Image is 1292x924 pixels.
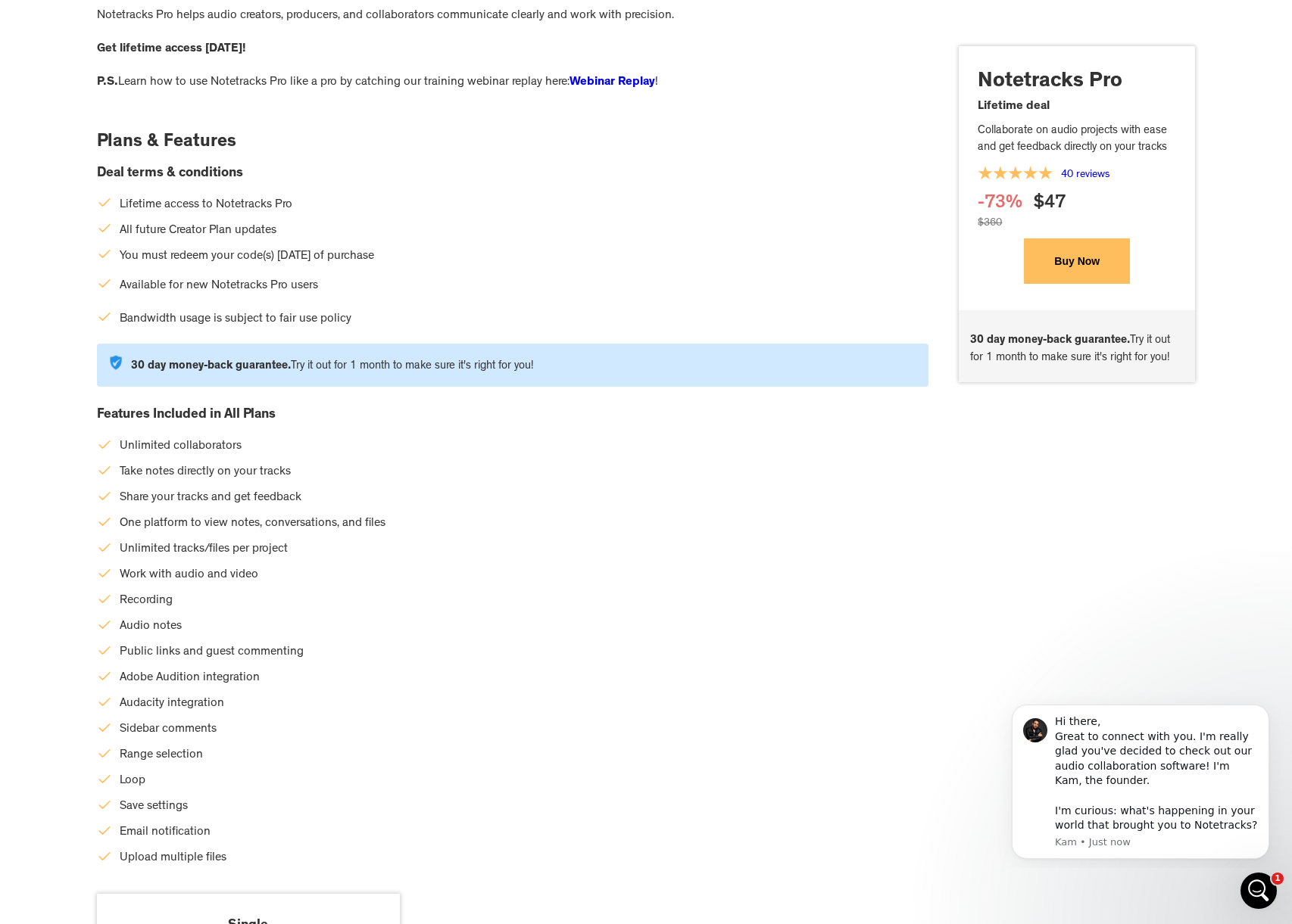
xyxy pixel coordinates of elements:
[120,695,224,713] div: Audacity integration
[1034,193,1066,216] div: $47
[978,98,1176,116] p: Lifetime deal
[120,798,188,816] div: Save settings
[131,359,533,376] p: Try it out for 1 month to make sure it's right for you!
[120,643,304,661] div: Public links and guest commenting
[120,515,385,533] div: One platform to view notes, conversations, and files
[120,772,145,790] div: Loop
[120,277,318,295] div: Available for new Notetracks Pro users
[120,247,374,266] div: You must redeem your code(s) [DATE] of purchase
[978,123,1176,157] p: Collaborate on audio projects with ease and get feedback directly on your tracks
[97,164,928,192] div: Deal terms & conditions
[97,7,928,40] div: Notetracks Pro helps audio creators, producers, and collaborators communicate clearly and work wi...
[978,193,1022,216] div: -73%
[120,437,242,456] div: Unlimited collaborators
[120,222,276,240] div: All future Creator Plan updates
[570,76,655,89] a: Webinar Replay
[120,540,288,558] div: Unlimited tracks/files per project
[120,489,301,507] div: Share your tracks and get feedback
[97,43,245,55] strong: Get lifetime access [DATE]!
[131,361,291,372] strong: 30 day money-back guarantee.
[120,566,258,584] div: Work with audio and video
[120,669,260,687] div: Adobe Audition integration
[120,746,203,764] div: Range selection
[120,592,173,610] div: Recording
[97,76,118,89] strong: P.S.
[120,720,217,739] div: Sidebar comments
[120,618,182,636] div: Audio notes
[97,129,324,164] div: Plans & Features
[120,463,291,481] div: Take notes directly on your tracks
[97,73,928,129] div: Learn how to use Notetracks Pro like a pro by catching our training webinar replay here: !
[1024,238,1130,284] button: Buy Now
[120,823,211,842] div: Email notification
[1241,873,1277,909] iframe: Intercom live chat
[970,335,1130,347] strong: 30 day money-back guarantee.
[970,333,1184,367] p: Try it out for 1 month to make sure it's right for you!
[97,406,928,434] div: Features Included in All Plans
[120,196,292,214] div: Lifetime access to Notetracks Pro
[1272,873,1284,885] span: 1
[978,69,1176,98] p: Notetracks Pro
[120,849,226,867] div: Upload multiple files
[1061,170,1109,180] a: 40 reviews
[120,310,351,328] div: Bandwidth usage is subject to fair use policy
[978,216,1002,238] div: $360
[989,691,1292,868] iframe: Intercom notifications message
